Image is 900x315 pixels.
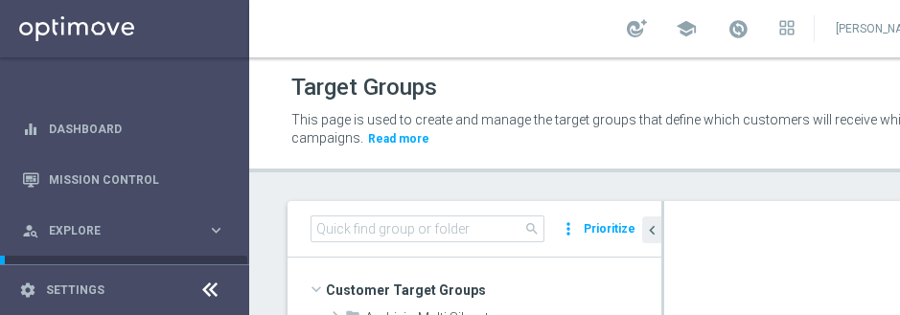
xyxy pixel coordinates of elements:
[22,103,225,154] div: Dashboard
[207,221,225,239] i: keyboard_arrow_right
[326,277,661,304] span: Customer Target Groups
[49,103,225,154] a: Dashboard
[21,223,226,238] button: person_search Explore keyboard_arrow_right
[676,18,697,39] span: school
[22,121,39,138] i: equalizer
[21,172,226,188] button: Mission Control
[642,216,661,243] button: chevron_left
[49,225,207,236] span: Explore
[524,221,540,236] span: search
[19,281,36,299] i: settings
[21,122,226,137] button: equalizer Dashboard
[22,222,39,239] i: person_search
[559,215,578,242] i: more_vert
[643,221,661,239] i: chevron_left
[49,154,225,205] a: Mission Control
[311,215,544,242] input: Quick find group or folder
[366,128,431,149] button: Read more
[22,154,225,205] div: Mission Control
[581,216,638,242] button: Prioritize
[291,74,437,101] h1: Target Groups
[46,284,104,296] a: Settings
[22,222,207,239] div: Explore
